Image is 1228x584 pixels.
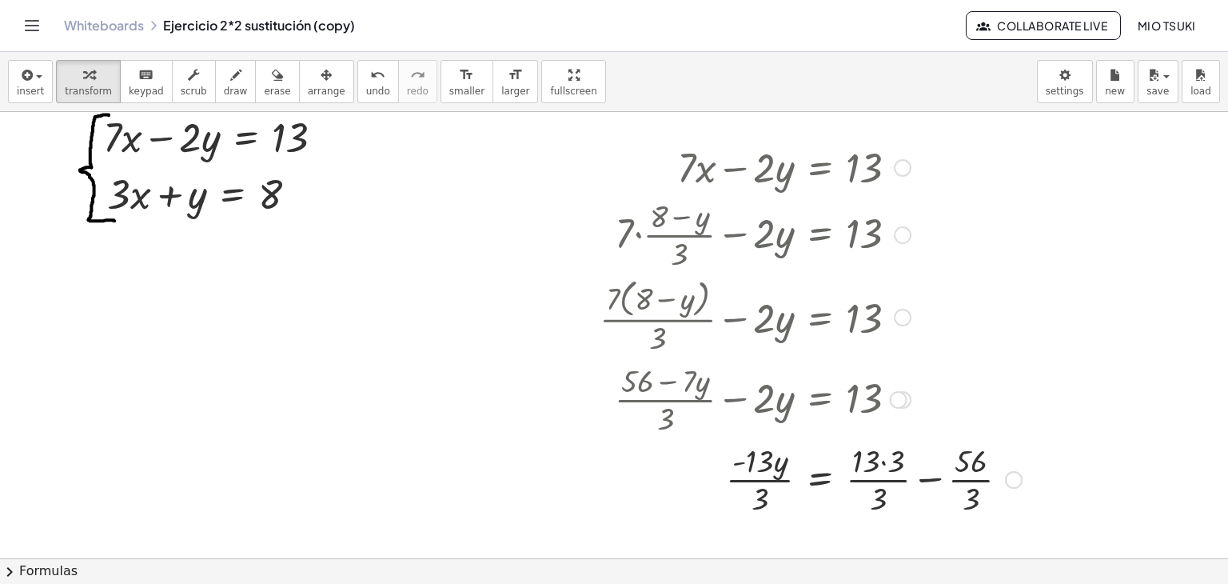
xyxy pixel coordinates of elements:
[56,60,121,103] button: transform
[17,86,44,97] span: insert
[508,66,523,85] i: format_size
[441,60,493,103] button: format_sizesmaller
[966,11,1121,40] button: Collaborate Live
[1105,86,1125,97] span: new
[308,86,345,97] span: arrange
[1124,11,1209,40] button: mio tsuki
[120,60,173,103] button: keyboardkeypad
[1037,60,1093,103] button: settings
[1137,18,1196,33] span: mio tsuki
[255,60,299,103] button: erase
[264,86,290,97] span: erase
[19,13,45,38] button: Toggle navigation
[1096,60,1134,103] button: new
[181,86,207,97] span: scrub
[129,86,164,97] span: keypad
[1046,86,1084,97] span: settings
[1190,86,1211,97] span: load
[449,86,484,97] span: smaller
[357,60,399,103] button: undoundo
[410,66,425,85] i: redo
[224,86,248,97] span: draw
[459,66,474,85] i: format_size
[1138,60,1178,103] button: save
[407,86,429,97] span: redo
[215,60,257,103] button: draw
[299,60,354,103] button: arrange
[138,66,153,85] i: keyboard
[64,18,144,34] a: Whiteboards
[366,86,390,97] span: undo
[979,18,1107,33] span: Collaborate Live
[65,86,112,97] span: transform
[1146,86,1169,97] span: save
[398,60,437,103] button: redoredo
[1182,60,1220,103] button: load
[550,86,596,97] span: fullscreen
[501,86,529,97] span: larger
[541,60,605,103] button: fullscreen
[370,66,385,85] i: undo
[172,60,216,103] button: scrub
[492,60,538,103] button: format_sizelarger
[8,60,53,103] button: insert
